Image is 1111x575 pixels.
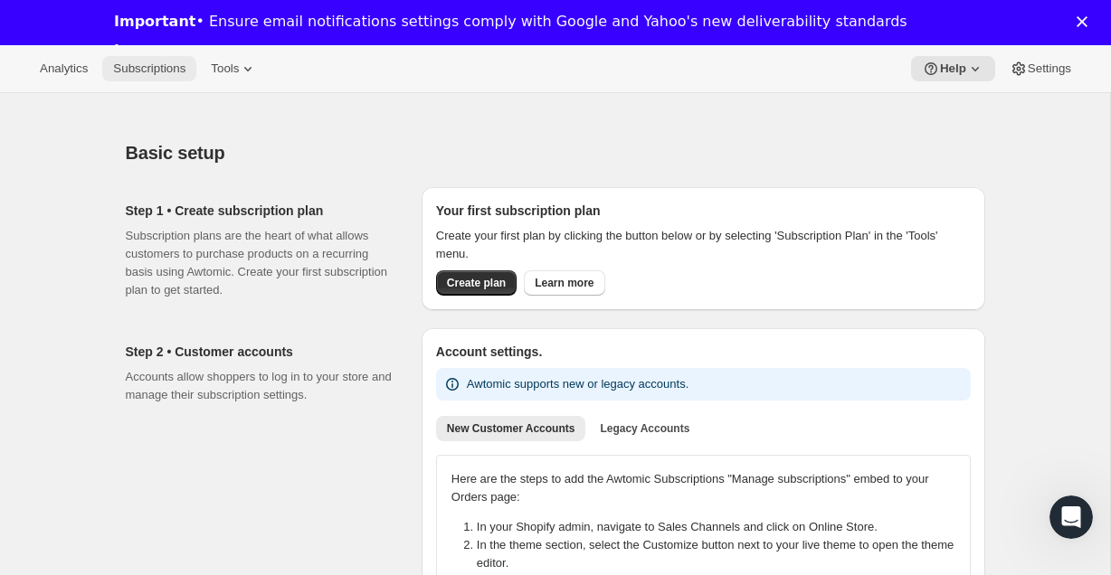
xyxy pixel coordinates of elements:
span: Tools [211,61,239,76]
button: Subscriptions [102,56,196,81]
p: Accounts allow shoppers to log in to your store and manage their subscription settings. [126,368,393,404]
button: Legacy Accounts [589,416,700,441]
p: Awtomic supports new or legacy accounts. [467,375,688,393]
span: Learn more [535,276,593,290]
span: Analytics [40,61,88,76]
p: Create your first plan by clicking the button below or by selecting 'Subscription Plan' in the 'T... [436,227,971,263]
p: Subscription plans are the heart of what allows customers to purchase products on a recurring bas... [126,227,393,299]
li: In the theme section, select the Customize button next to your live theme to open the theme editor. [477,536,966,572]
span: New Customer Accounts [447,421,575,436]
button: Settings [999,56,1082,81]
h2: Account settings. [436,343,971,361]
span: Subscriptions [113,61,185,76]
a: Learn more [524,270,604,296]
li: In your Shopify admin, navigate to Sales Channels and click on Online Store. [477,518,966,536]
h2: Step 2 • Customer accounts [126,343,393,361]
button: Create plan [436,270,517,296]
div: • Ensure email notifications settings comply with Google and Yahoo's new deliverability standards [114,13,907,31]
span: Help [940,61,966,76]
a: Learn more [114,42,207,61]
iframe: Intercom live chat [1049,495,1093,539]
button: New Customer Accounts [436,416,586,441]
button: Help [911,56,995,81]
span: Basic setup [126,143,225,163]
b: Important [114,13,195,30]
span: Settings [1028,61,1071,76]
h2: Your first subscription plan [436,202,971,220]
div: Close [1077,16,1095,27]
button: Tools [200,56,268,81]
p: Here are the steps to add the Awtomic Subscriptions "Manage subscriptions" embed to your Orders p... [451,470,955,506]
span: Create plan [447,276,506,290]
h2: Step 1 • Create subscription plan [126,202,393,220]
button: Analytics [29,56,99,81]
span: Legacy Accounts [600,421,689,436]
